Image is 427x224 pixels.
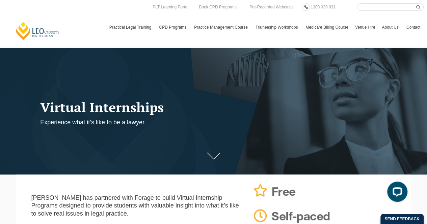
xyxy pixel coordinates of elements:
a: Venue Hire [352,18,378,37]
p: Experience what it’s like to be a lawyer. [40,119,283,126]
a: Contact [403,18,424,37]
a: Pre-Recorded Webcasts [248,3,295,11]
a: Traineeship Workshops [252,18,302,37]
a: 1300 039 031 [309,3,337,11]
a: [PERSON_NAME] Centre for Law [15,21,60,40]
a: Medicare Billing Course [302,18,352,37]
iframe: LiveChat chat widget [382,179,410,207]
a: Practical Legal Training [106,18,156,37]
a: PLT Learning Portal [151,3,190,11]
a: About Us [378,18,403,37]
a: Practice Management Course [191,18,252,37]
a: CPD Programs [156,18,191,37]
p: [PERSON_NAME] has partnered with Forage to build Virtual Internship Programs designed to provide ... [31,194,240,218]
a: Book CPD Programs [197,3,238,11]
h1: Virtual Internships [40,100,283,115]
span: 1300 039 031 [311,5,335,9]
